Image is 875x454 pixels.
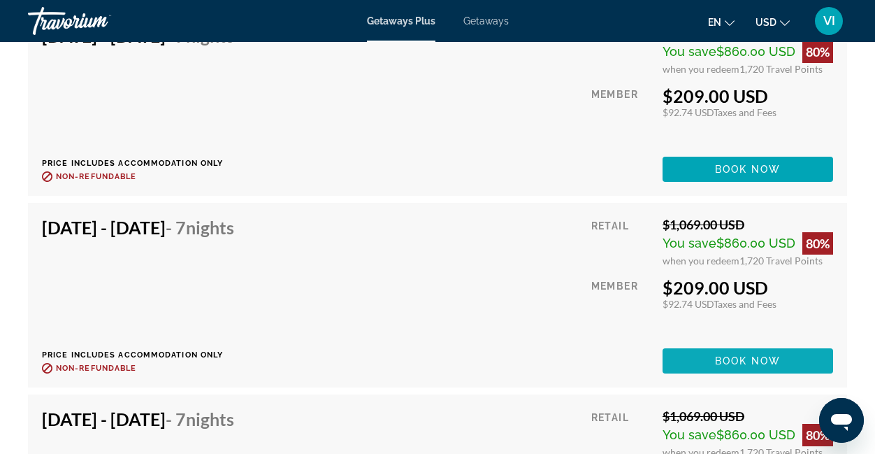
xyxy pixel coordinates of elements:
span: 1,720 Travel Points [739,63,823,75]
h4: [DATE] - [DATE] [42,409,234,430]
a: Travorium [28,3,168,39]
span: Non-refundable [56,364,136,373]
div: $92.74 USD [663,106,833,118]
div: Retail [591,25,652,75]
span: Book now [715,164,781,175]
div: $209.00 USD [663,277,833,298]
button: Change language [708,12,735,32]
div: 80% [802,424,833,446]
h4: [DATE] - [DATE] [42,217,234,238]
span: Non-refundable [56,172,136,181]
span: 1,720 Travel Points [739,255,823,267]
span: - 7 [166,25,234,46]
span: Taxes and Fees [714,106,776,118]
div: $92.74 USD [663,298,833,310]
div: 80% [802,41,833,63]
div: $1,069.00 USD [663,217,833,232]
span: You save [663,44,716,59]
span: You save [663,427,716,442]
span: $860.00 USD [716,44,795,59]
div: $209.00 USD [663,85,833,106]
span: when you redeem [663,255,739,267]
span: Nights [186,409,234,430]
button: Change currency [755,12,790,32]
button: Book now [663,348,833,374]
span: Book now [715,355,781,367]
div: Retail [591,217,652,267]
p: Price includes accommodation only [42,159,245,168]
span: en [708,17,721,28]
div: Member [591,85,652,146]
button: User Menu [811,6,847,36]
span: You save [663,236,716,250]
span: - 7 [166,217,234,238]
div: $1,069.00 USD [663,409,833,424]
span: when you redeem [663,63,739,75]
span: USD [755,17,776,28]
span: Taxes and Fees [714,298,776,310]
div: 80% [802,232,833,255]
p: Price includes accommodation only [42,350,245,360]
div: Member [591,277,652,338]
span: - 7 [166,409,234,430]
span: Nights [186,217,234,238]
span: VI [823,14,835,28]
span: $860.00 USD [716,427,795,442]
iframe: Button to launch messaging window [819,398,864,443]
span: Nights [186,25,234,46]
span: $860.00 USD [716,236,795,250]
button: Book now [663,157,833,182]
a: Getaways [463,15,509,27]
a: Getaways Plus [367,15,435,27]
